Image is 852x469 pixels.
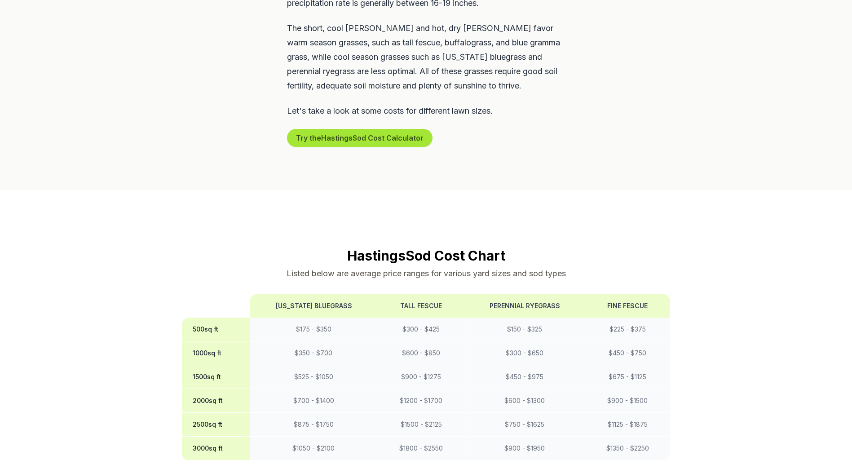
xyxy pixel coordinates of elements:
th: Perennial Ryegrass [464,294,585,318]
th: 500 sq ft [182,318,250,341]
p: The short, cool [PERSON_NAME] and hot, dry [PERSON_NAME] favor warm season grasses, such as tall ... [287,21,565,93]
td: $ 1200 - $ 1700 [378,389,464,413]
th: Tall Fescue [378,294,464,318]
th: [US_STATE] Bluegrass [250,294,378,318]
td: $ 900 - $ 1275 [378,365,464,389]
th: 2500 sq ft [182,413,250,437]
td: $ 900 - $ 1500 [585,389,670,413]
td: $ 900 - $ 1950 [464,437,585,460]
p: Listed below are average price ranges for various yard sizes and sod types [182,267,671,280]
td: $ 1350 - $ 2250 [585,437,670,460]
td: $ 1050 - $ 2100 [250,437,378,460]
td: $ 675 - $ 1125 [585,365,670,389]
td: $ 1800 - $ 2550 [378,437,464,460]
p: Let's take a look at some costs for different lawn sizes. [287,104,565,118]
th: 1000 sq ft [182,341,250,365]
th: Fine Fescue [585,294,670,318]
td: $ 300 - $ 425 [378,318,464,341]
td: $ 750 - $ 1625 [464,413,585,437]
h2: Hastings Sod Cost Chart [182,248,671,264]
td: $ 1125 - $ 1875 [585,413,670,437]
th: 2000 sq ft [182,389,250,413]
button: Try theHastingsSod Cost Calculator [287,129,433,147]
td: $ 700 - $ 1400 [250,389,378,413]
td: $ 600 - $ 1300 [464,389,585,413]
td: $ 1500 - $ 2125 [378,413,464,437]
td: $ 450 - $ 975 [464,365,585,389]
td: $ 175 - $ 350 [250,318,378,341]
td: $ 525 - $ 1050 [250,365,378,389]
td: $ 875 - $ 1750 [250,413,378,437]
th: 3000 sq ft [182,437,250,460]
th: 1500 sq ft [182,365,250,389]
td: $ 225 - $ 375 [585,318,670,341]
td: $ 350 - $ 700 [250,341,378,365]
td: $ 150 - $ 325 [464,318,585,341]
td: $ 450 - $ 750 [585,341,670,365]
td: $ 600 - $ 850 [378,341,464,365]
td: $ 300 - $ 650 [464,341,585,365]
